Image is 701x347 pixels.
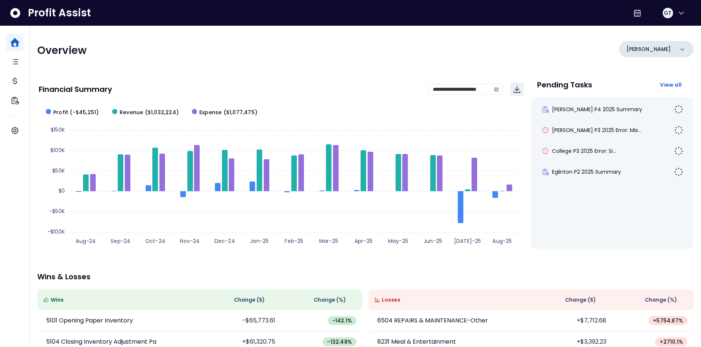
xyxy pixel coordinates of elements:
[51,296,64,304] span: Wins
[377,337,456,346] p: 8231 Meal & Entertainment
[58,187,65,195] text: $0
[215,237,235,245] text: Dec-24
[565,296,596,304] span: Change ( $ )
[314,296,346,304] span: Change (%)
[28,6,91,20] span: Profit Assist
[660,338,683,346] span: + 2710.1 %
[319,237,338,245] text: Mar-25
[180,237,200,245] text: Nov-24
[50,147,65,154] text: $100K
[53,109,99,116] span: Profit (-$45,251)
[200,310,281,331] td: -$65,773.61
[494,87,499,92] svg: calendar
[39,86,112,93] p: Financial Summary
[37,43,87,58] span: Overview
[145,237,165,245] text: Oct-24
[46,337,156,346] p: 5104 Closing Inventory Adjustment Pa
[424,237,442,245] text: Jun-25
[52,167,65,174] text: $50K
[46,316,133,325] p: 5101 Opening Paper Inventory
[492,237,512,245] text: Aug-25
[51,126,65,134] text: $150K
[382,296,400,304] span: Losses
[250,237,269,245] text: Jan-25
[537,81,592,89] p: Pending Tasks
[355,237,372,245] text: Apr-25
[199,109,257,116] span: Expense ($1,077,475)
[111,237,130,245] text: Sep-24
[552,126,641,134] span: [PERSON_NAME] P3 2025 Error: Mis...
[674,147,683,155] img: Not yet Started
[327,338,352,346] span: -132.48 %
[674,167,683,176] img: Not yet Started
[285,237,303,245] text: Feb-25
[664,9,672,17] span: GT
[388,237,408,245] text: May-25
[454,237,481,245] text: [DATE]-25
[653,317,683,324] span: + 5754.87 %
[377,316,488,325] p: 6504 REPAIRS & MAINTENANCE-Other
[76,237,96,245] text: Aug-24
[552,106,642,113] span: [PERSON_NAME] P4 2025 Summary
[120,109,179,116] span: Revenue ($1,032,224)
[332,317,352,324] span: -142.1 %
[552,168,621,176] span: Eglinton P2 2025 Summary
[645,296,677,304] span: Change (%)
[552,147,616,155] span: College P3 2025 Error: Si...
[674,105,683,114] img: Not yet Started
[234,296,265,304] span: Change ( $ )
[674,126,683,135] img: Not yet Started
[510,83,524,96] button: Download
[49,208,65,215] text: -$50K
[627,45,671,53] p: [PERSON_NAME]
[654,78,688,91] button: View all
[37,273,694,280] p: Wins & Losses
[531,310,612,331] td: +$7,712.68
[47,228,65,235] text: -$100K
[660,81,682,89] span: View all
